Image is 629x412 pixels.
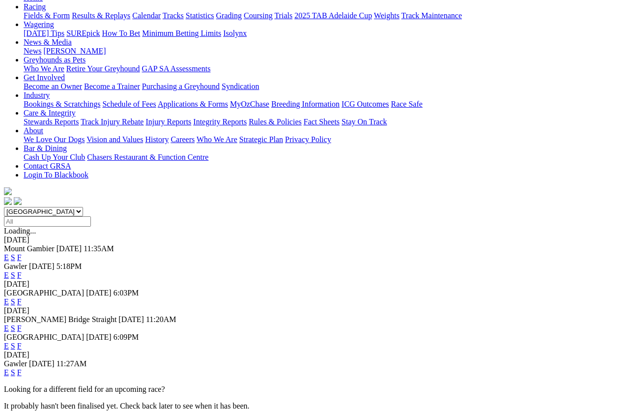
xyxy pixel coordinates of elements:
a: Wagering [24,20,54,29]
a: ICG Outcomes [342,100,389,108]
a: Minimum Betting Limits [142,29,221,37]
a: Injury Reports [145,118,191,126]
a: Weights [374,11,400,20]
a: Tracks [163,11,184,20]
span: [GEOGRAPHIC_DATA] [4,289,84,297]
a: Industry [24,91,50,99]
a: Statistics [186,11,214,20]
div: Racing [24,11,625,20]
a: S [11,324,15,332]
a: Purchasing a Greyhound [142,82,220,90]
div: Get Involved [24,82,625,91]
a: Bar & Dining [24,144,67,152]
span: [PERSON_NAME] Bridge Straight [4,315,116,324]
div: Industry [24,100,625,109]
a: Get Involved [24,73,65,82]
a: Grading [216,11,242,20]
a: Become an Owner [24,82,82,90]
div: [DATE] [4,280,625,289]
span: 11:27AM [57,359,87,368]
a: E [4,271,9,279]
a: F [17,368,22,377]
span: [DATE] [57,244,82,253]
a: We Love Our Dogs [24,135,85,144]
a: Track Maintenance [401,11,462,20]
a: Contact GRSA [24,162,71,170]
input: Select date [4,216,91,227]
img: facebook.svg [4,197,12,205]
a: Become a Trainer [84,82,140,90]
span: 5:18PM [57,262,82,270]
a: S [11,368,15,377]
div: [DATE] [4,351,625,359]
div: About [24,135,625,144]
a: Syndication [222,82,259,90]
a: News [24,47,41,55]
a: MyOzChase [230,100,269,108]
span: Gawler [4,359,27,368]
span: [DATE] [86,289,112,297]
a: S [11,253,15,262]
a: E [4,324,9,332]
a: News & Media [24,38,72,46]
a: F [17,297,22,306]
span: [GEOGRAPHIC_DATA] [4,333,84,341]
a: [DATE] Tips [24,29,64,37]
a: E [4,368,9,377]
a: S [11,271,15,279]
a: Vision and Values [86,135,143,144]
span: [DATE] [29,262,55,270]
div: [DATE] [4,306,625,315]
span: [DATE] [29,359,55,368]
a: F [17,253,22,262]
div: Care & Integrity [24,118,625,126]
div: Wagering [24,29,625,38]
a: S [11,297,15,306]
a: Applications & Forms [158,100,228,108]
a: Track Injury Rebate [81,118,143,126]
a: Fact Sheets [304,118,340,126]
a: Calendar [132,11,161,20]
a: Retire Your Greyhound [66,64,140,73]
a: Race Safe [391,100,422,108]
a: Results & Replays [72,11,130,20]
a: F [17,271,22,279]
span: 11:35AM [84,244,114,253]
div: Bar & Dining [24,153,625,162]
a: Who We Are [24,64,64,73]
span: [DATE] [86,333,112,341]
a: F [17,342,22,350]
a: Trials [274,11,292,20]
a: Who We Are [197,135,237,144]
a: S [11,342,15,350]
a: Careers [171,135,195,144]
a: Login To Blackbook [24,171,88,179]
span: Mount Gambier [4,244,55,253]
a: Coursing [244,11,273,20]
span: 11:20AM [146,315,176,324]
partial: It probably hasn't been finalised yet. Check back later to see when it has been. [4,402,250,410]
a: 2025 TAB Adelaide Cup [294,11,372,20]
a: F [17,324,22,332]
a: Integrity Reports [193,118,247,126]
a: Isolynx [223,29,247,37]
a: History [145,135,169,144]
a: About [24,126,43,135]
a: Strategic Plan [239,135,283,144]
div: News & Media [24,47,625,56]
span: Loading... [4,227,36,235]
a: Fields & Form [24,11,70,20]
a: Racing [24,2,46,11]
div: [DATE] [4,235,625,244]
a: Cash Up Your Club [24,153,85,161]
img: twitter.svg [14,197,22,205]
a: Stay On Track [342,118,387,126]
a: GAP SA Assessments [142,64,211,73]
a: E [4,342,9,350]
a: Breeding Information [271,100,340,108]
span: Gawler [4,262,27,270]
p: Looking for a different field for an upcoming race? [4,385,625,394]
a: SUREpick [66,29,100,37]
a: Stewards Reports [24,118,79,126]
a: Care & Integrity [24,109,76,117]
